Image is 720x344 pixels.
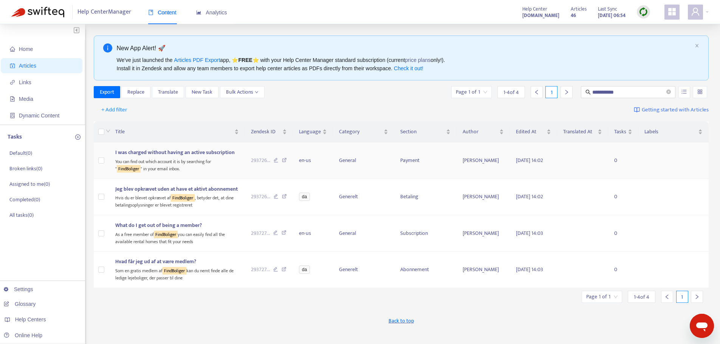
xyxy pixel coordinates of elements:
td: Betaling [394,179,457,215]
span: Back to top [389,317,414,325]
th: Zendesk ID [245,122,293,142]
td: en-us [293,215,333,251]
td: [PERSON_NAME] [457,215,510,251]
img: Swifteq [11,7,64,17]
span: Bulk Actions [226,88,259,96]
button: close [695,43,699,48]
span: 293727 ... [251,265,270,274]
strong: 46 [571,11,576,20]
span: Help Centers [15,316,46,322]
span: account-book [10,63,15,68]
span: Tasks [614,128,626,136]
p: All tasks ( 0 ) [9,211,34,219]
div: 1 [676,291,688,303]
span: Home [19,46,33,52]
th: Title [109,122,245,142]
div: New App Alert! 🚀 [117,43,692,53]
span: Help Center Manager [77,5,131,19]
span: I was charged without having an active subscription [115,148,235,157]
span: file-image [10,96,15,102]
strong: [DOMAIN_NAME] [522,11,559,20]
span: Edited At [516,128,545,136]
a: price plans [405,57,431,63]
sqkw: FindBoliger [171,194,195,202]
span: What do I get out of being a member? [115,221,202,230]
span: Media [19,96,33,102]
th: Labels [638,122,709,142]
span: Translate [158,88,178,96]
td: [PERSON_NAME] [457,179,510,215]
span: da [299,265,310,274]
th: Section [394,122,457,142]
span: Getting started with Articles [642,106,709,114]
button: Export [94,86,120,98]
td: Abonnement [394,251,457,288]
span: Content [148,9,177,15]
strong: [DATE] 06:54 [598,11,626,20]
span: Dynamic Content [19,113,59,119]
span: close-circle [666,89,671,94]
span: Author [463,128,498,136]
td: en-us [293,142,333,179]
span: Articles [571,5,587,13]
td: [PERSON_NAME] [457,142,510,179]
span: left [534,89,539,95]
a: Glossary [4,301,36,307]
span: search [585,89,591,95]
a: Online Help [4,332,42,338]
div: You can find out which account it is by searching for " " in your email inbox. [115,157,239,172]
span: Translated At [563,128,596,136]
th: Category [333,122,394,142]
img: image-link [634,107,640,113]
span: da [299,193,310,201]
td: Generelt [333,251,394,288]
span: plus-circle [75,134,81,140]
iframe: Button to launch messaging window [690,314,714,338]
th: Language [293,122,333,142]
sqkw: FindBoliger [117,165,141,173]
sqkw: FindBoliger [154,231,178,238]
p: Assigned to me ( 0 ) [9,180,50,188]
th: Author [457,122,510,142]
span: appstore [667,7,677,16]
span: unordered-list [681,89,687,94]
a: Settings [4,286,33,292]
span: left [664,294,670,299]
button: New Task [186,86,218,98]
td: Generelt [333,179,394,215]
span: Title [115,128,233,136]
span: 293726 ... [251,193,270,201]
th: Edited At [510,122,557,142]
span: Zendesk ID [251,128,281,136]
b: FREE [238,57,252,63]
p: Completed ( 0 ) [9,196,40,204]
td: 0 [608,179,638,215]
span: close-circle [666,89,671,96]
span: 293727 ... [251,229,270,238]
span: Last Sync [598,5,617,13]
span: + Add filter [101,105,127,114]
span: book [148,10,153,15]
span: [DATE] 14:02 [516,156,543,165]
span: Section [400,128,444,136]
span: right [564,89,569,95]
span: [DATE] 14:02 [516,192,543,201]
span: Analytics [196,9,227,15]
span: area-chart [196,10,201,15]
span: Links [19,79,31,85]
span: link [10,80,15,85]
div: 1 [545,86,557,98]
span: right [694,294,700,299]
p: Default ( 0 ) [9,149,32,157]
td: General [333,142,394,179]
span: Category [339,128,382,136]
td: Payment [394,142,457,179]
button: Translate [152,86,184,98]
span: New Task [192,88,212,96]
td: General [333,215,394,251]
button: unordered-list [678,86,690,98]
a: Getting started with Articles [634,104,709,116]
span: Replace [127,88,144,96]
span: down [106,129,110,133]
span: [DATE] 14:03 [516,265,543,274]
